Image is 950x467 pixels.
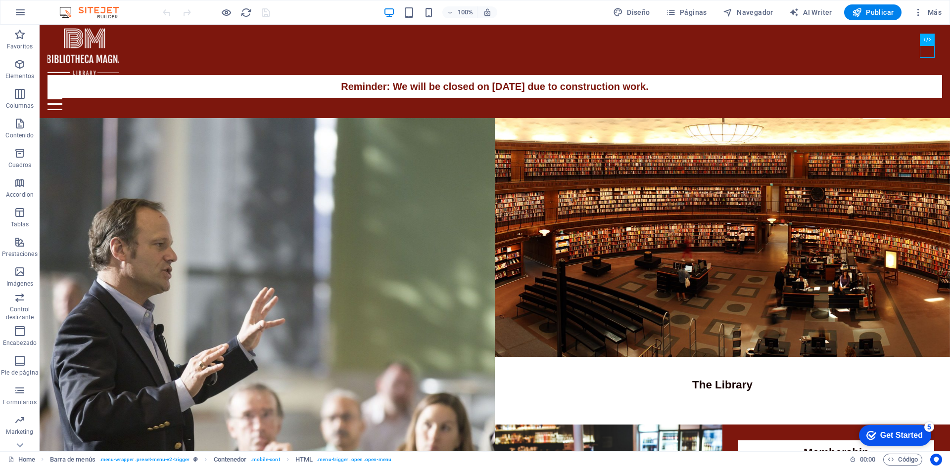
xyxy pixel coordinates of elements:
span: Páginas [666,7,707,17]
span: Diseño [613,7,650,17]
i: Este elemento es un preajuste personalizable [193,457,198,462]
button: Haz clic para salir del modo de previsualización y seguir editando [220,6,232,18]
span: : [867,456,868,463]
button: Más [909,4,946,20]
p: Elementos [5,72,34,80]
img: Editor Logo [57,6,131,18]
button: Diseño [609,4,654,20]
span: Haz clic para seleccionar y doble clic para editar [214,454,247,466]
p: Contenido [5,131,34,139]
span: Navegador [723,7,773,17]
i: Al redimensionar, ajustar el nivel de zoom automáticamente para ajustarse al dispositivo elegido. [483,8,492,17]
button: 100% [442,6,477,18]
p: Favoritos [7,42,33,50]
p: Formularios [3,398,36,406]
p: Encabezado [3,339,37,347]
button: Código [883,454,922,466]
p: Imágenes [6,280,33,288]
a: Haz clic para cancelar la selección y doble clic para abrir páginas [8,454,35,466]
p: Columnas [6,102,34,110]
span: . menu-trigger .open .open-menu [317,454,391,466]
button: Usercentrics [930,454,942,466]
p: Cuadros [8,161,32,169]
span: Más [913,7,942,17]
span: . menu-wrapper .preset-menu-v2-trigger [99,454,190,466]
div: Get Started 5 items remaining, 0% complete [8,5,80,26]
p: Prestaciones [2,250,37,258]
button: reload [240,6,252,18]
p: Marketing [6,428,33,436]
p: Accordion [6,191,34,199]
i: Volver a cargar página [240,7,252,18]
button: AI Writer [785,4,836,20]
button: Publicar [844,4,902,20]
div: Diseño (Ctrl+Alt+Y) [609,4,654,20]
span: AI Writer [789,7,832,17]
button: Páginas [662,4,711,20]
button: Navegador [719,4,777,20]
span: Publicar [852,7,894,17]
p: Pie de página [1,369,38,377]
span: Código [888,454,918,466]
h6: 100% [457,6,473,18]
h6: Tiempo de la sesión [850,454,876,466]
div: 5 [73,2,83,12]
span: Haz clic para seleccionar y doble clic para editar [295,454,313,466]
div: Get Started [29,11,72,20]
span: Haz clic para seleccionar y doble clic para editar [50,454,95,466]
nav: breadcrumb [50,454,391,466]
span: 00 00 [860,454,875,466]
span: . mobile-cont [251,454,280,466]
p: Tablas [11,220,29,228]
